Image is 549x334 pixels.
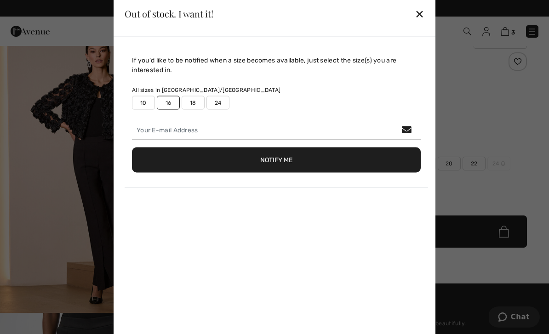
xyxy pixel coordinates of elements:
[132,120,421,140] input: Your E-mail Address
[415,4,424,23] div: ✕
[132,96,155,109] label: 10
[132,85,421,94] div: All sizes in [GEOGRAPHIC_DATA]/[GEOGRAPHIC_DATA]
[206,96,229,109] label: 24
[22,6,40,15] span: Chat
[157,96,180,109] label: 16
[132,147,421,172] button: Notify Me
[125,9,213,18] div: Out of stock. I want it!
[132,55,421,74] div: If you'd like to be notified when a size becomes available, just select the size(s) you are inter...
[182,96,205,109] label: 18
